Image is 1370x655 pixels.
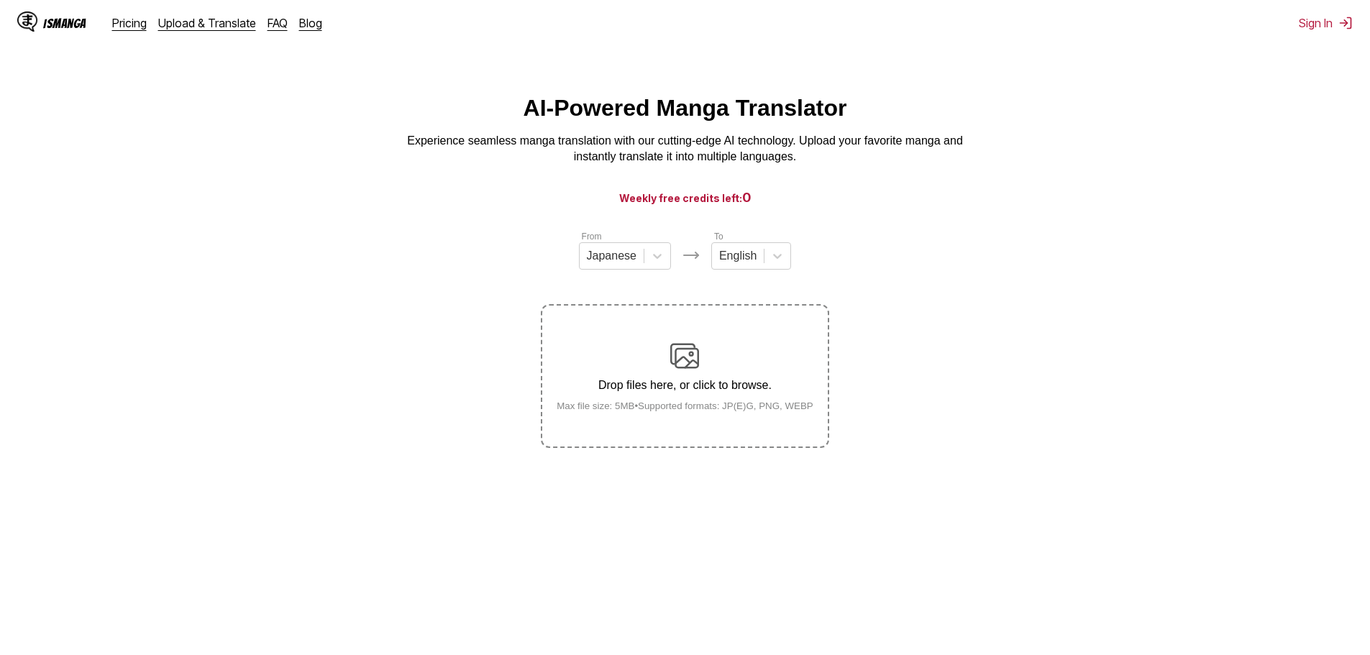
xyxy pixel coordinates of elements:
[1338,16,1353,30] img: Sign out
[112,16,147,30] a: Pricing
[299,16,322,30] a: Blog
[158,16,256,30] a: Upload & Translate
[582,232,602,242] label: From
[714,232,723,242] label: To
[17,12,112,35] a: IsManga LogoIsManga
[1299,16,1353,30] button: Sign In
[545,400,825,411] small: Max file size: 5MB • Supported formats: JP(E)G, PNG, WEBP
[35,188,1335,206] h3: Weekly free credits left:
[742,190,752,205] span: 0
[268,16,288,30] a: FAQ
[398,133,973,165] p: Experience seamless manga translation with our cutting-edge AI technology. Upload your favorite m...
[43,17,86,30] div: IsManga
[682,247,700,264] img: Languages icon
[524,95,847,122] h1: AI-Powered Manga Translator
[17,12,37,32] img: IsManga Logo
[545,379,825,392] p: Drop files here, or click to browse.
